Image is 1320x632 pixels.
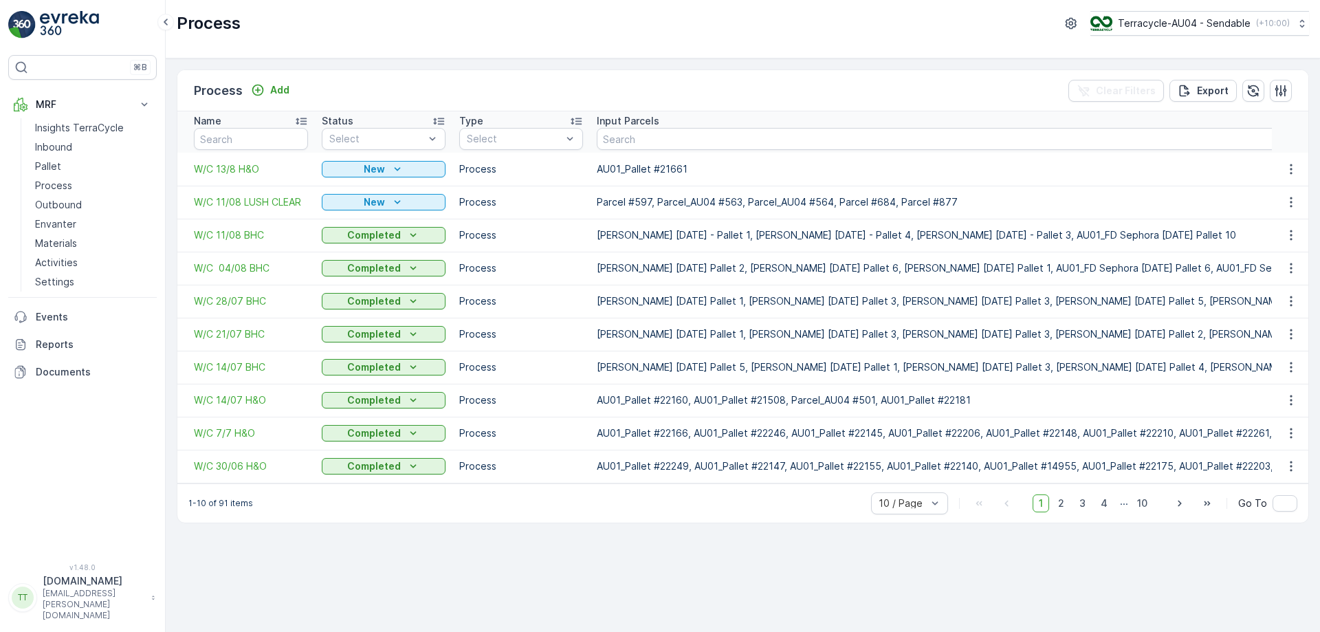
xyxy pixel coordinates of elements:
span: W/C 21/07 BHC [194,327,308,341]
button: Add [245,82,295,98]
p: Select [467,132,562,146]
p: Input Parcels [597,114,659,128]
td: Process [452,318,590,351]
span: 1 [1033,494,1049,512]
button: Completed [322,392,445,408]
p: Completed [347,393,401,407]
p: Events [36,310,151,324]
p: Documents [36,365,151,379]
p: Completed [347,294,401,308]
p: Completed [347,360,401,374]
div: TT [12,587,34,609]
a: W/C 11/08 LUSH CLEAR [194,195,308,209]
span: 2 [1052,494,1070,512]
a: Outbound [30,195,157,215]
button: Completed [322,425,445,442]
p: Add [270,83,289,97]
p: ( +10:00 ) [1256,18,1290,29]
button: New [322,161,445,177]
p: MRF [36,98,129,111]
p: [DOMAIN_NAME] [43,574,144,588]
p: Completed [347,459,401,473]
a: Pallet [30,157,157,176]
button: MRF [8,91,157,118]
td: Process [452,186,590,219]
p: 1-10 of 91 items [188,498,253,509]
a: Activities [30,253,157,272]
td: Process [452,153,590,186]
td: Process [452,384,590,417]
a: Envanter [30,215,157,234]
button: Completed [322,458,445,475]
a: Materials [30,234,157,253]
a: Inbound [30,138,157,157]
span: 4 [1094,494,1114,512]
img: terracycle_logo.png [1090,16,1112,31]
p: Status [322,114,353,128]
p: Name [194,114,221,128]
button: New [322,194,445,210]
span: W/C 14/07 BHC [194,360,308,374]
button: Completed [322,260,445,276]
td: Process [452,285,590,318]
a: Events [8,303,157,331]
span: v 1.48.0 [8,563,157,571]
p: Pallet [35,160,61,173]
img: logo_light-DOdMpM7g.png [40,11,99,39]
td: Process [452,450,590,483]
button: Completed [322,326,445,342]
p: Completed [347,327,401,341]
input: Search [194,128,308,150]
button: TT[DOMAIN_NAME][EMAIL_ADDRESS][PERSON_NAME][DOMAIN_NAME] [8,574,157,621]
a: Process [30,176,157,195]
p: Reports [36,338,151,351]
p: Inbound [35,140,72,154]
p: Process [177,12,241,34]
td: Process [452,351,590,384]
p: Activities [35,256,78,270]
a: W/C 11/08 BHC [194,228,308,242]
a: Settings [30,272,157,292]
p: ⌘B [133,62,147,73]
p: Completed [347,261,401,275]
span: 3 [1073,494,1092,512]
a: W/C 7/7 H&O [194,426,308,440]
td: Process [452,219,590,252]
p: Settings [35,275,74,289]
a: W/C 14/07 H&O [194,393,308,407]
p: Completed [347,228,401,242]
p: Terracycle-AU04 - Sendable [1118,17,1251,30]
p: [EMAIL_ADDRESS][PERSON_NAME][DOMAIN_NAME] [43,588,144,621]
p: Completed [347,426,401,440]
a: Reports [8,331,157,358]
p: Clear Filters [1096,84,1156,98]
p: Export [1197,84,1229,98]
button: Completed [322,293,445,309]
p: New [364,162,385,176]
a: W/C 04/08 BHC [194,261,308,275]
span: W/C 28/07 BHC [194,294,308,308]
p: Type [459,114,483,128]
p: Envanter [35,217,76,231]
a: W/C 30/06 H&O [194,459,308,473]
td: Process [452,252,590,285]
p: Outbound [35,198,82,212]
a: W/C 13/8 H&O [194,162,308,176]
p: Insights TerraCycle [35,121,124,135]
p: Process [35,179,72,193]
button: Completed [322,227,445,243]
p: Select [329,132,424,146]
p: Materials [35,237,77,250]
button: Terracycle-AU04 - Sendable(+10:00) [1090,11,1309,36]
a: Documents [8,358,157,386]
span: Go To [1238,497,1267,510]
td: Process [452,417,590,450]
button: Completed [322,359,445,375]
